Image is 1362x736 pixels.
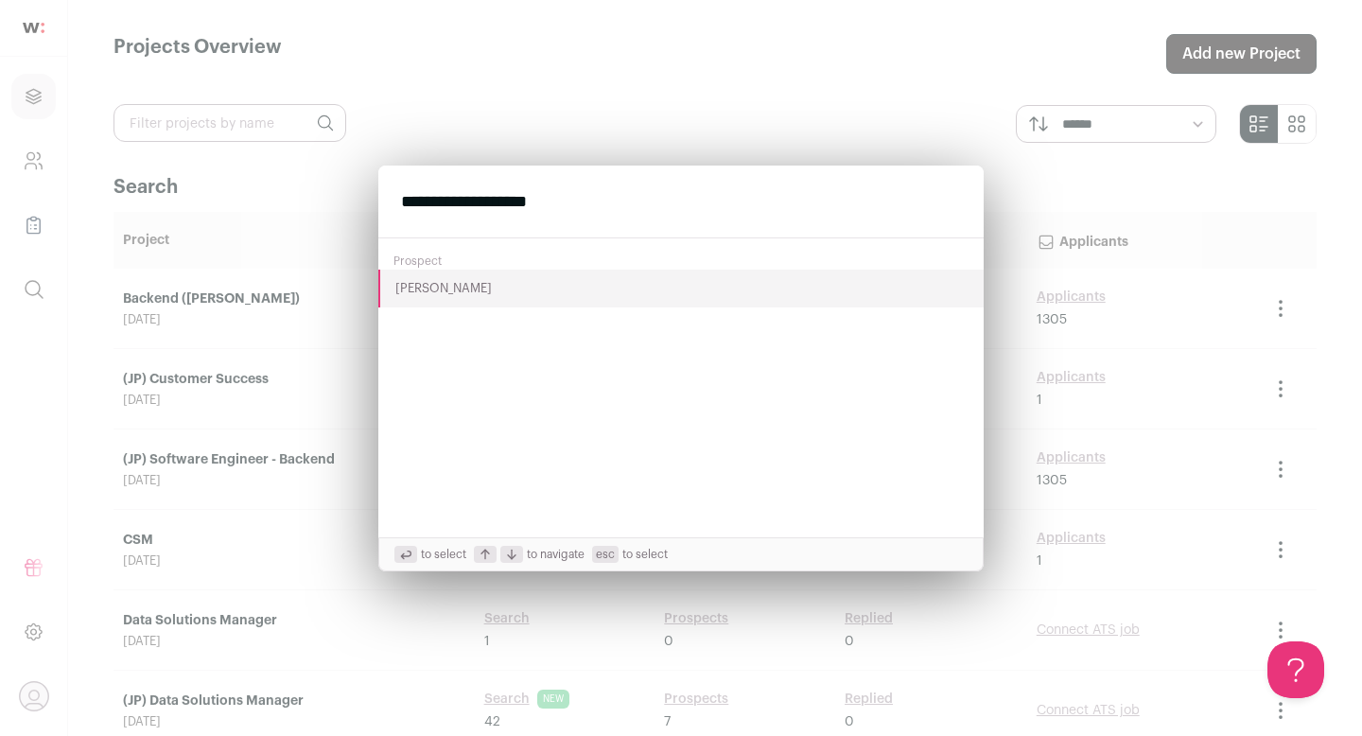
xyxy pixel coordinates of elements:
[474,546,585,563] span: to navigate
[378,270,984,307] button: [PERSON_NAME]
[592,546,668,563] span: to select
[378,246,984,270] div: Prospect
[1267,641,1324,698] iframe: Help Scout Beacon - Open
[592,546,619,563] span: esc
[394,546,466,563] span: to select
